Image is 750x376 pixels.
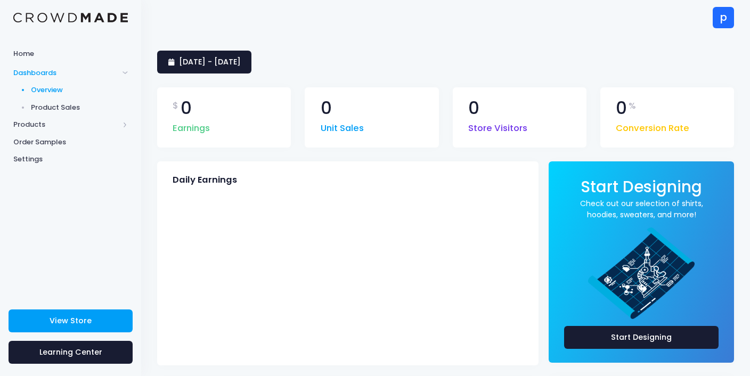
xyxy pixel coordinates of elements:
a: Start Designing [564,326,719,349]
span: Start Designing [581,176,702,198]
span: Store Visitors [468,117,527,135]
span: 0 [616,100,627,117]
span: % [629,100,636,112]
span: Learning Center [39,347,102,357]
span: Daily Earnings [173,175,237,185]
img: Logo [13,13,128,23]
span: Home [13,48,128,59]
span: [DATE] - [DATE] [179,56,241,67]
a: Learning Center [9,341,133,364]
span: Product Sales [31,102,128,113]
span: Products [13,119,119,130]
span: Order Samples [13,137,128,148]
span: Unit Sales [321,117,364,135]
div: p [713,7,734,28]
a: View Store [9,309,133,332]
span: Earnings [173,117,210,135]
span: View Store [50,315,92,326]
a: Check out our selection of shirts, hoodies, sweaters, and more! [564,198,719,220]
span: 0 [181,100,192,117]
span: Conversion Rate [616,117,689,135]
span: Settings [13,154,128,165]
span: 0 [321,100,332,117]
a: Start Designing [581,185,702,195]
span: Overview [31,85,128,95]
span: Dashboards [13,68,119,78]
span: $ [173,100,178,112]
span: 0 [468,100,479,117]
a: [DATE] - [DATE] [157,51,251,73]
